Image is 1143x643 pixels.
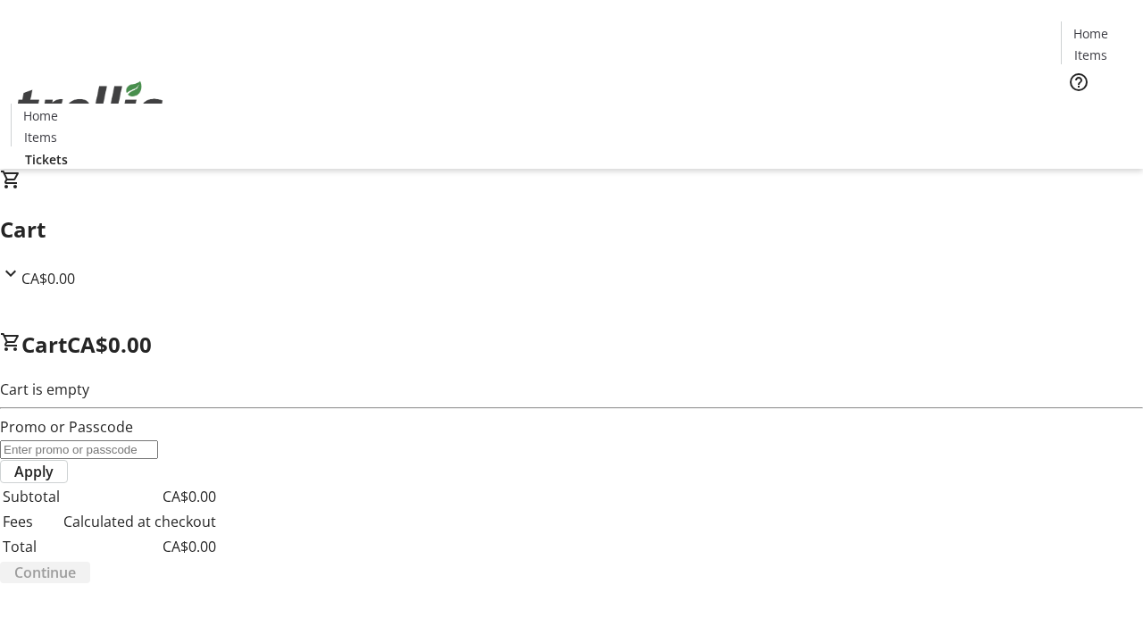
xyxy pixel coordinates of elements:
[2,535,61,558] td: Total
[1061,104,1132,122] a: Tickets
[11,62,170,151] img: Orient E2E Organization L6a7ip8TWr's Logo
[12,128,69,146] a: Items
[67,330,152,359] span: CA$0.00
[2,510,61,533] td: Fees
[1075,104,1118,122] span: Tickets
[1062,46,1119,64] a: Items
[63,485,217,508] td: CA$0.00
[25,150,68,169] span: Tickets
[2,485,61,508] td: Subtotal
[1074,46,1107,64] span: Items
[14,461,54,482] span: Apply
[12,106,69,125] a: Home
[1062,24,1119,43] a: Home
[21,269,75,288] span: CA$0.00
[24,128,57,146] span: Items
[23,106,58,125] span: Home
[63,535,217,558] td: CA$0.00
[1061,64,1097,100] button: Help
[1073,24,1108,43] span: Home
[11,150,82,169] a: Tickets
[63,510,217,533] td: Calculated at checkout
